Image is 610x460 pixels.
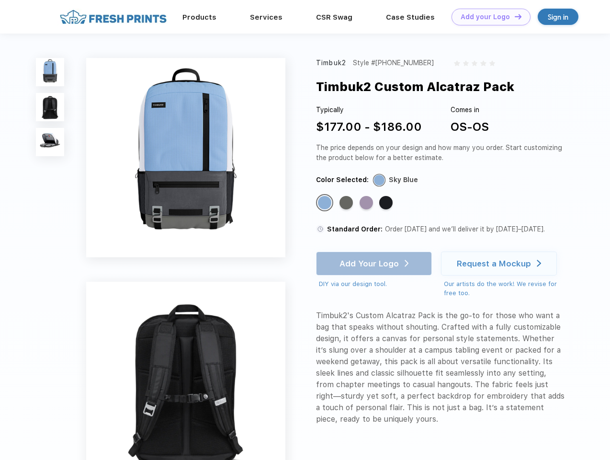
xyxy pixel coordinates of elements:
[444,279,566,298] div: Our artists do the work! We revise for free too.
[360,196,373,209] div: Lavender
[537,260,541,267] img: white arrow
[538,9,578,25] a: Sign in
[327,225,383,233] span: Standard Order:
[451,118,489,136] div: OS-OS
[319,279,432,289] div: DIY via our design tool.
[472,60,477,66] img: gray_star.svg
[36,93,64,121] img: func=resize&h=100
[316,78,514,96] div: Timbuk2 Custom Alcatraz Pack
[316,310,566,425] div: Timbuk2's Custom Alcatraz Pack is the go-to for those who want a bag that speaks without shouting...
[57,9,169,25] img: fo%20logo%202.webp
[318,196,331,209] div: Sky Blue
[316,175,369,185] div: Color Selected:
[182,13,216,22] a: Products
[389,175,418,185] div: Sky Blue
[385,225,545,233] span: Order [DATE] and we’ll deliver it by [DATE]–[DATE].
[36,128,64,156] img: func=resize&h=100
[86,58,285,257] img: func=resize&h=640
[461,13,510,21] div: Add your Logo
[316,225,325,233] img: standard order
[515,14,521,19] img: DT
[457,259,531,268] div: Request a Mockup
[480,60,486,66] img: gray_star.svg
[339,196,353,209] div: Gunmetal
[489,60,495,66] img: gray_star.svg
[316,105,422,115] div: Typically
[379,196,393,209] div: Jet Black
[316,143,566,163] div: The price depends on your design and how many you order. Start customizing the product below for ...
[353,58,434,68] div: Style #[PHONE_NUMBER]
[454,60,460,66] img: gray_star.svg
[463,60,469,66] img: gray_star.svg
[316,58,346,68] div: Timbuk2
[316,118,422,136] div: $177.00 - $186.00
[548,11,568,23] div: Sign in
[36,58,64,86] img: func=resize&h=100
[451,105,489,115] div: Comes in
